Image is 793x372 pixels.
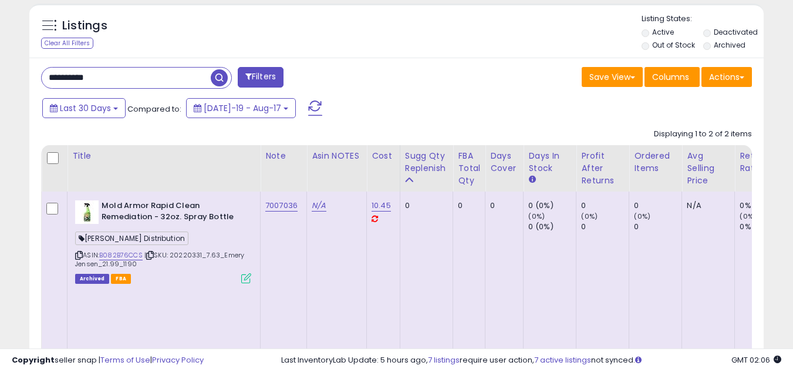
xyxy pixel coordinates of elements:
[634,212,650,221] small: (0%)
[12,354,55,366] strong: Copyright
[75,200,99,224] img: 31-W3eVu0wL._SL40_.jpg
[41,38,93,49] div: Clear All Filters
[265,150,302,162] div: Note
[731,354,781,366] span: 2025-09-18 02:06 GMT
[186,98,296,118] button: [DATE]-19 - Aug-17
[581,150,624,187] div: Profit After Returns
[634,200,681,211] div: 0
[458,200,476,211] div: 0
[127,103,181,115] span: Compared to:
[714,27,758,37] label: Deactivated
[72,150,255,162] div: Title
[581,222,629,232] div: 0
[490,200,514,211] div: 0
[528,175,535,185] small: Days In Stock.
[582,67,643,87] button: Save View
[528,150,571,175] div: Days In Stock
[740,150,782,175] div: Return Rate
[75,232,188,245] span: [PERSON_NAME] Distribution
[528,222,576,232] div: 0 (0%)
[634,222,681,232] div: 0
[400,145,453,192] th: Please note that this number is a calculation based on your required days of coverage and your ve...
[654,129,752,140] div: Displaying 1 to 2 of 2 items
[740,222,787,232] div: 0%
[652,27,674,37] label: Active
[75,200,251,282] div: ASIN:
[581,212,598,221] small: (0%)
[100,354,150,366] a: Terms of Use
[405,200,444,211] div: 0
[642,14,764,25] p: Listing States:
[428,354,460,366] a: 7 listings
[534,354,591,366] a: 7 active listings
[42,98,126,118] button: Last 30 Days
[75,274,109,284] span: Listings that have been deleted from Seller Central
[687,150,730,187] div: Avg Selling Price
[372,200,391,212] a: 10.45
[740,200,787,211] div: 0%
[740,212,756,221] small: (0%)
[111,274,131,284] span: FBA
[312,150,362,162] div: Asin NOTES
[60,102,111,114] span: Last 30 Days
[312,200,326,212] a: N/A
[652,40,695,50] label: Out of Stock
[644,67,700,87] button: Columns
[687,200,725,211] div: N/A
[75,250,244,268] span: | SKU: 20220331_7.63_Emery Jensen_21.99_1190
[652,71,689,83] span: Columns
[204,102,281,114] span: [DATE]-19 - Aug-17
[528,212,545,221] small: (0%)
[307,145,367,192] th: CSV column name: cust_attr_1_ Asin NOTES
[152,354,204,366] a: Privacy Policy
[99,250,143,260] a: B082B76CCS
[405,150,448,175] div: Sugg Qty Replenish
[281,355,781,366] div: Last InventoryLab Update: 5 hours ago, require user action, not synced.
[714,40,745,50] label: Archived
[62,18,107,34] h5: Listings
[458,150,480,187] div: FBA Total Qty
[102,200,244,225] b: Mold Armor Rapid Clean Remediation - 32oz. Spray Bottle
[372,150,395,162] div: Cost
[238,67,284,88] button: Filters
[12,355,204,366] div: seller snap | |
[265,200,298,212] a: 7007036
[581,200,629,211] div: 0
[528,200,576,211] div: 0 (0%)
[490,150,518,175] div: Days Cover
[634,150,677,175] div: Ordered Items
[701,67,752,87] button: Actions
